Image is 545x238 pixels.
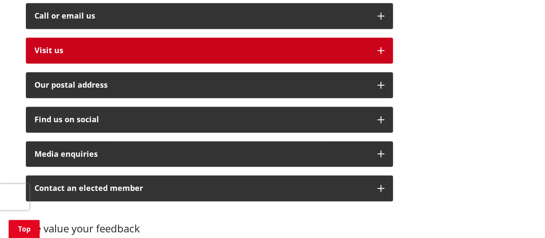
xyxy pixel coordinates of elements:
div: Call or email us [34,12,369,20]
p: Visit us [34,46,369,55]
button: Media enquiries [26,141,393,167]
button: Our postal address [26,72,393,98]
h3: We value your feedback [26,210,393,235]
p: Contact an elected member [34,184,369,193]
div: Find us on social [34,115,369,124]
button: Find us on social [26,107,393,133]
button: Visit us [26,38,393,63]
button: Contact an elected member [26,175,393,201]
button: Call or email us [26,3,393,29]
div: Media enquiries [34,150,369,159]
a: Top [9,220,40,238]
h2: Our postal address [34,81,369,89]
